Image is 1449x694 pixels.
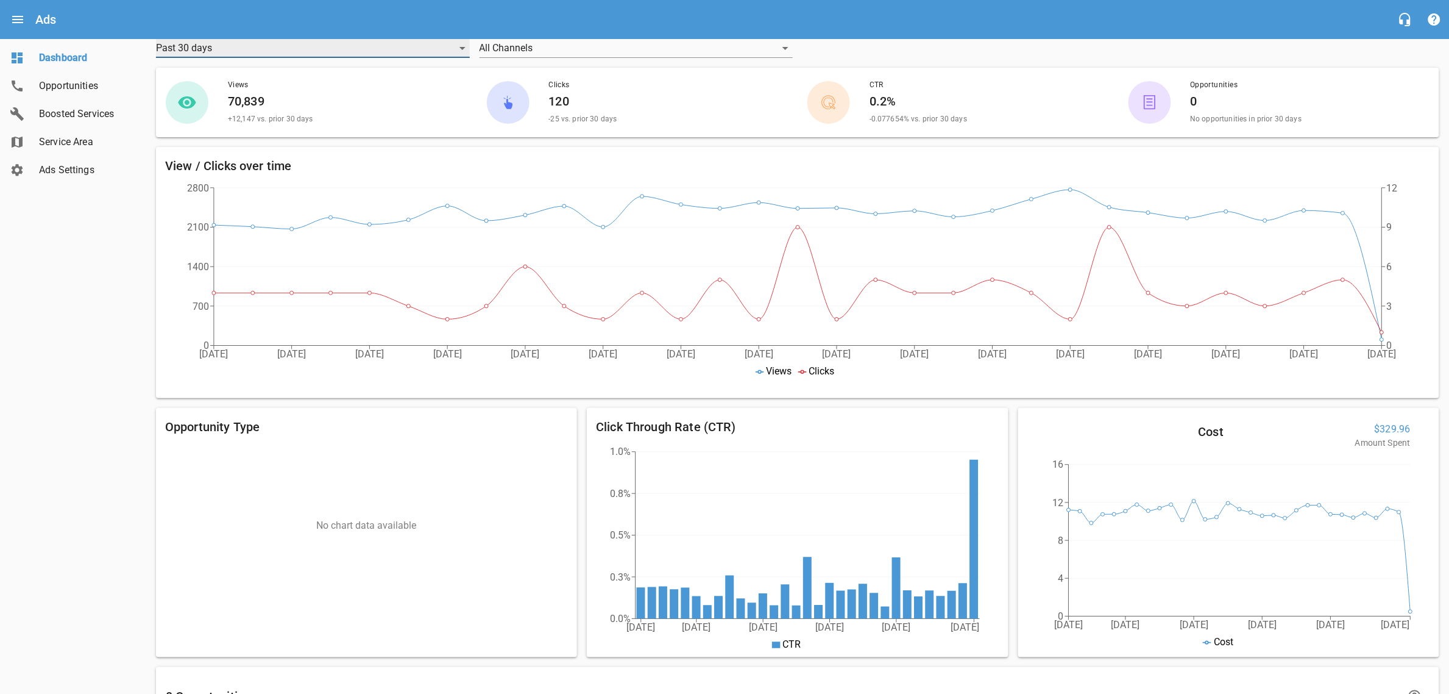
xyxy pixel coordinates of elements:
[1355,422,1411,437] span: $329.96
[1290,348,1319,360] tspan: [DATE]
[682,621,711,633] tspan: [DATE]
[228,91,458,111] h6: 70,839
[979,348,1007,360] tspan: [DATE]
[355,348,384,360] tspan: [DATE]
[1387,261,1392,273] tspan: 6
[433,348,462,360] tspan: [DATE]
[1191,91,1420,111] h6: 0
[951,621,979,633] tspan: [DATE]
[1368,348,1397,360] tspan: [DATE]
[1420,5,1449,34] button: Support Portal
[1212,348,1241,360] tspan: [DATE]
[1032,422,1224,442] h6: Cost
[1316,619,1345,631] tspan: [DATE]
[200,348,229,360] tspan: [DATE]
[901,348,929,360] tspan: [DATE]
[1053,497,1064,509] tspan: 12
[204,340,209,351] tspan: 0
[882,621,911,633] tspan: [DATE]
[610,488,631,499] tspan: 0.8%
[1387,182,1398,194] tspan: 12
[1056,348,1085,360] tspan: [DATE]
[745,348,773,360] tspan: [DATE]
[39,79,132,93] span: Opportunities
[193,301,209,312] tspan: 700
[228,115,313,123] span: +12,147 vs. prior 30 days
[870,91,1099,111] h6: 0.2%
[39,135,132,149] span: Service Area
[1053,459,1064,471] tspan: 16
[187,221,209,233] tspan: 2100
[1214,636,1233,648] span: Cost
[1191,115,1302,123] span: No opportunities in prior 30 days
[165,417,568,437] h6: Opportunity Type
[823,348,851,360] tspan: [DATE]
[275,520,458,531] p: No chart data available
[1111,619,1140,631] tspan: [DATE]
[870,79,1099,91] span: CTR
[1381,619,1410,631] tspan: [DATE]
[610,613,631,624] tspan: 0.0%
[870,115,967,123] span: -0.077654% vs. prior 30 days
[1248,619,1277,631] tspan: [DATE]
[187,261,209,273] tspan: 1400
[165,156,1430,176] h6: View / Clicks over time
[39,107,132,121] span: Boosted Services
[816,621,845,633] tspan: [DATE]
[1387,340,1392,351] tspan: 0
[1180,619,1208,631] tspan: [DATE]
[1058,573,1064,584] tspan: 4
[610,446,631,458] tspan: 1.0%
[809,365,835,377] span: Clicks
[1387,221,1392,233] tspan: 9
[549,79,779,91] span: Clicks
[156,38,470,58] div: Past 30 days
[596,417,999,437] h6: Click Through Rate (CTR)
[667,348,695,360] tspan: [DATE]
[749,621,778,633] tspan: [DATE]
[1058,535,1064,546] tspan: 8
[1054,619,1083,631] tspan: [DATE]
[3,5,32,34] button: Open drawer
[39,163,132,177] span: Ads Settings
[549,91,779,111] h6: 120
[610,571,631,583] tspan: 0.3%
[1391,5,1420,34] button: Live Chat
[35,10,56,29] h6: Ads
[627,621,656,633] tspan: [DATE]
[589,348,618,360] tspan: [DATE]
[1191,79,1420,91] span: Opportunities
[1355,437,1411,449] p: Amount Spent
[767,365,792,377] span: Views
[549,115,617,123] span: -25 vs. prior 30 days
[277,348,306,360] tspan: [DATE]
[511,348,540,360] tspan: [DATE]
[39,51,132,65] span: Dashboard
[228,79,458,91] span: Views
[610,529,631,541] tspan: 0.5%
[480,38,793,58] div: All Channels
[187,182,209,194] tspan: 2800
[1134,348,1163,360] tspan: [DATE]
[1058,610,1064,622] tspan: 0
[783,639,801,650] span: CTR
[1387,301,1392,312] tspan: 3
